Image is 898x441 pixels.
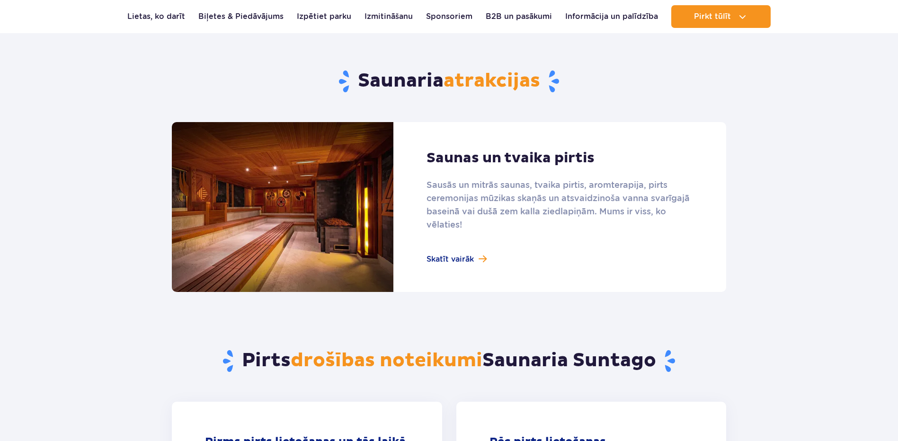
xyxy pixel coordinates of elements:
a: Sponsoriem [426,5,472,28]
button: Pirkt tūlīt [671,5,771,28]
a: Biļetes & Piedāvājums [198,5,284,28]
a: Lietas, ko darīt [127,5,185,28]
span: Pirkt tūlīt [694,12,731,21]
a: Informācija un palīdzība [565,5,658,28]
span: atrakcijas [444,69,540,93]
span: drošības noteikumi [291,349,482,372]
a: Izpētiet parku [297,5,351,28]
h2: Saunaria [172,69,726,94]
h2: Pirts Saunaria Suntago [172,349,726,373]
a: B2B un pasākumi [486,5,552,28]
a: Izmitināšanu [365,5,413,28]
